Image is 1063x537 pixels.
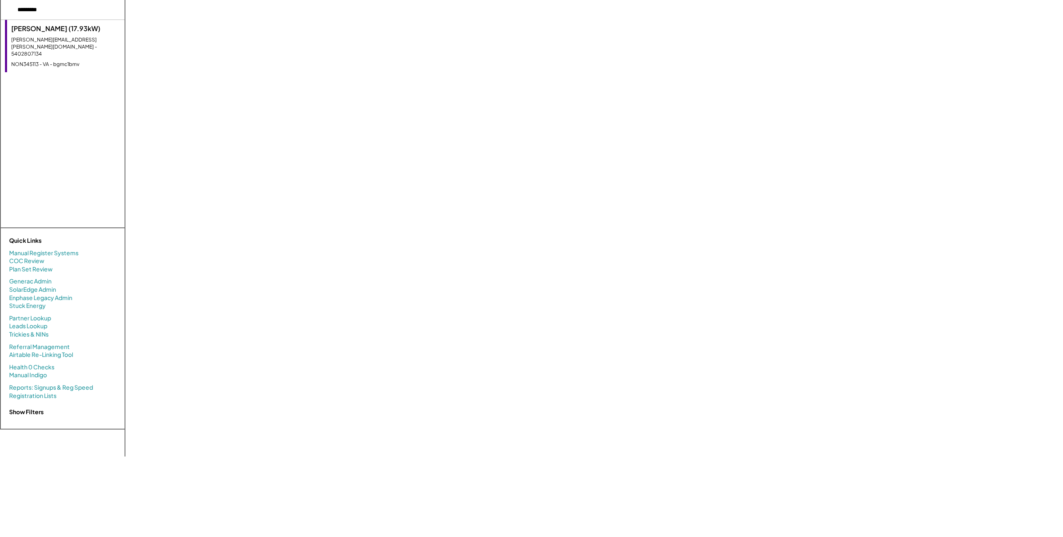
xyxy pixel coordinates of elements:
[9,302,46,310] a: Stuck Energy
[9,257,44,265] a: COC Review
[9,277,51,286] a: Generac Admin
[9,408,44,415] strong: Show Filters
[9,392,56,400] a: Registration Lists
[9,343,70,351] a: Referral Management
[9,322,47,330] a: Leads Lookup
[9,294,72,302] a: Enphase Legacy Admin
[9,265,53,273] a: Plan Set Review
[9,330,49,339] a: Trickies & NINs
[9,314,51,322] a: Partner Lookup
[9,383,93,392] a: Reports: Signups & Reg Speed
[9,286,56,294] a: SolarEdge Admin
[9,237,92,245] div: Quick Links
[11,24,120,33] div: [PERSON_NAME] (17.93kW)
[11,61,120,68] div: NON345113 - VA - bgmc1bmv
[9,363,54,371] a: Health 0 Checks
[9,371,47,379] a: Manual Indigo
[9,249,78,257] a: Manual Register Systems
[11,37,120,57] div: [PERSON_NAME][EMAIL_ADDRESS][PERSON_NAME][DOMAIN_NAME] - 5402807134
[9,351,73,359] a: Airtable Re-Linking Tool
